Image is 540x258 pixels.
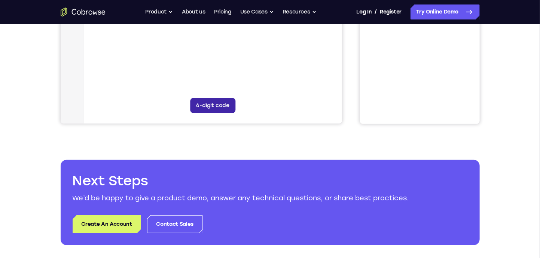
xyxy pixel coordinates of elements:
a: Try Online Demo [411,4,480,19]
label: demo_id [149,25,172,32]
a: Create An Account [73,215,141,233]
span: / [375,7,377,16]
a: Register [380,4,402,19]
button: Clear filters [187,47,231,62]
a: Go to the home page [61,7,106,16]
a: Log In [357,4,372,19]
a: Settings [4,39,18,52]
button: 6-digit code [129,225,175,240]
a: Pricing [214,4,231,19]
button: Product [146,4,173,19]
h1: Connect [29,4,70,16]
a: About us [182,4,205,19]
a: Sessions [4,22,18,35]
button: Use Cases [240,4,274,19]
button: Resources [283,4,317,19]
a: Connect [4,4,18,18]
h2: Next Steps [73,172,468,190]
p: We’d be happy to give a product demo, answer any technical questions, or share best practices. [73,193,468,203]
span: No devices found that match your filters. [73,51,186,57]
button: Refresh [263,22,275,34]
a: Contact Sales [147,215,203,233]
input: Filter devices... [42,25,137,32]
label: Email [227,25,240,32]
